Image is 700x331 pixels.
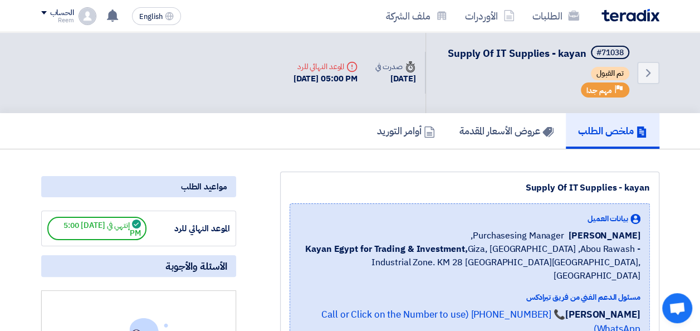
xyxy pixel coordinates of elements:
h5: أوامر التوريد [377,124,435,137]
h5: عروض الأسعار المقدمة [459,124,554,137]
span: الأسئلة والأجوبة [165,260,227,272]
div: صدرت في [375,61,415,72]
a: ملف الشركة [377,3,456,29]
div: الموعد النهائي للرد [293,61,358,72]
img: Teradix logo [601,9,659,22]
span: Giza, [GEOGRAPHIC_DATA] ,Abou Rawash - Industrial Zone. KM 28 [GEOGRAPHIC_DATA][GEOGRAPHIC_DATA],... [299,242,640,283]
span: English [139,13,163,21]
div: #71038 [596,49,624,57]
span: إنتهي في [DATE] 5:00 PM [47,217,146,240]
img: profile_test.png [79,7,96,25]
div: مسئول الدعم الفني من فريق تيرادكس [299,291,640,303]
a: عروض الأسعار المقدمة [447,113,566,149]
div: Supply Of IT Supplies - kayan [290,181,650,194]
span: بيانات العميل [588,213,628,225]
h5: Supply Of IT Supplies - kayan [448,46,632,61]
a: أوامر التوريد [365,113,447,149]
div: [DATE] [375,72,415,85]
span: [PERSON_NAME] [569,229,640,242]
div: الموعد النهائي للرد [146,222,230,235]
span: Supply Of IT Supplies - kayan [448,46,586,61]
a: الأوردرات [456,3,523,29]
div: Reem [41,17,74,23]
span: Purchasesing Manager, [471,229,564,242]
b: Kayan Egypt for Trading & Investment, [305,242,467,256]
div: [DATE] 05:00 PM [293,72,358,85]
a: ملخص الطلب [566,113,659,149]
div: الحساب [50,8,74,18]
strong: [PERSON_NAME] [565,308,640,322]
a: الطلبات [523,3,588,29]
span: تم القبول [591,67,629,80]
div: مواعيد الطلب [41,176,236,197]
div: Open chat [662,293,692,323]
h5: ملخص الطلب [578,124,647,137]
span: مهم جدا [586,85,612,96]
button: English [132,7,181,25]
